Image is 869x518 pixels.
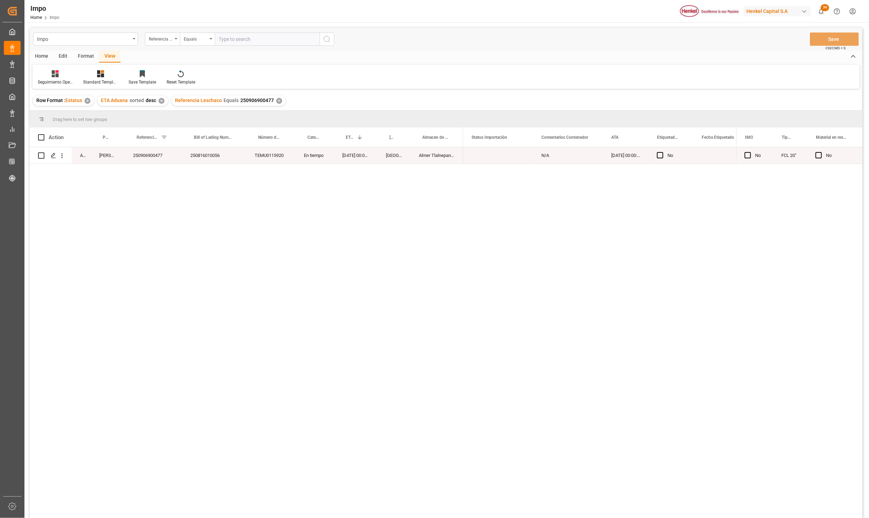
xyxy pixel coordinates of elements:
[175,98,222,103] span: Referencia Leschaco
[99,51,121,63] div: View
[378,147,410,164] div: [GEOGRAPHIC_DATA]
[334,147,378,164] div: [DATE] 00:00:00
[146,98,156,103] span: desc
[295,147,334,164] div: En tiempo
[36,98,65,103] span: Row Format :
[410,147,463,164] div: Almer Tlalnepantla
[137,135,158,140] span: Referencia Leschaco
[38,79,73,85] div: Seguimiento Operativo
[246,147,295,164] div: TEMU0115920
[389,135,396,140] span: [GEOGRAPHIC_DATA] - Locode
[184,34,207,42] div: Equals
[422,135,448,140] span: Almacen de entrega
[83,79,118,85] div: Standard Templates
[810,33,859,46] button: Save
[826,148,854,164] div: No
[816,135,848,140] span: Material en resguardo Y/N
[821,4,829,11] span: 36
[53,51,73,63] div: Edit
[53,117,107,122] span: Drag here to set row groups
[680,5,739,17] img: Henkel%20logo.jpg_1689854090.jpg
[49,134,64,141] div: Action
[472,135,507,140] span: Status Importación
[745,135,753,140] span: IMO
[736,147,862,164] div: Press SPACE to select this row.
[276,98,282,104] div: ✕
[85,98,90,104] div: ✕
[30,51,53,63] div: Home
[813,3,829,19] button: show 36 new notifications
[744,6,811,16] div: Henkel Capital S.A
[755,148,765,164] div: No
[825,45,846,51] span: Ctrl/CMD + S
[30,147,463,164] div: Press SPACE to select this row.
[829,3,845,19] button: Help Center
[194,135,232,140] span: Bill of Lading Number
[773,147,807,164] div: FCL 20"
[240,98,274,103] span: 250906900477
[91,147,125,164] div: [PERSON_NAME]
[224,98,239,103] span: Equals
[182,147,246,164] div: 250816010056
[129,79,156,85] div: Save Template
[125,147,182,164] div: 250906900477
[145,33,180,46] button: open menu
[258,135,281,140] span: Número de Contenedor
[603,147,649,164] div: [DATE] 00:00:00
[72,147,91,164] div: Arrived
[180,33,215,46] button: open menu
[702,135,734,140] span: Fecha Etiquetado
[30,3,59,14] div: Impo
[782,135,793,140] span: Tipo de Carga (LCL/FCL)
[73,51,99,63] div: Format
[541,135,588,140] span: Comentarios Contenedor
[533,147,603,164] div: N/A
[130,98,144,103] span: sorted
[33,33,138,46] button: open menu
[307,135,319,140] span: Categoría
[346,135,354,140] span: ETA Aduana
[30,15,42,20] a: Home
[667,148,685,164] div: No
[611,135,619,140] span: ATA
[657,135,679,140] span: Etiquetado?
[215,33,320,46] input: Type to search
[320,33,334,46] button: search button
[744,5,813,18] button: Henkel Capital S.A
[101,98,128,103] span: ETA Aduana
[167,79,195,85] div: Reset Template
[65,98,82,103] span: Estatus
[159,98,165,104] div: ✕
[37,34,130,43] div: Impo
[103,135,110,140] span: Persona responsable de seguimiento
[149,34,173,42] div: Referencia Leschaco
